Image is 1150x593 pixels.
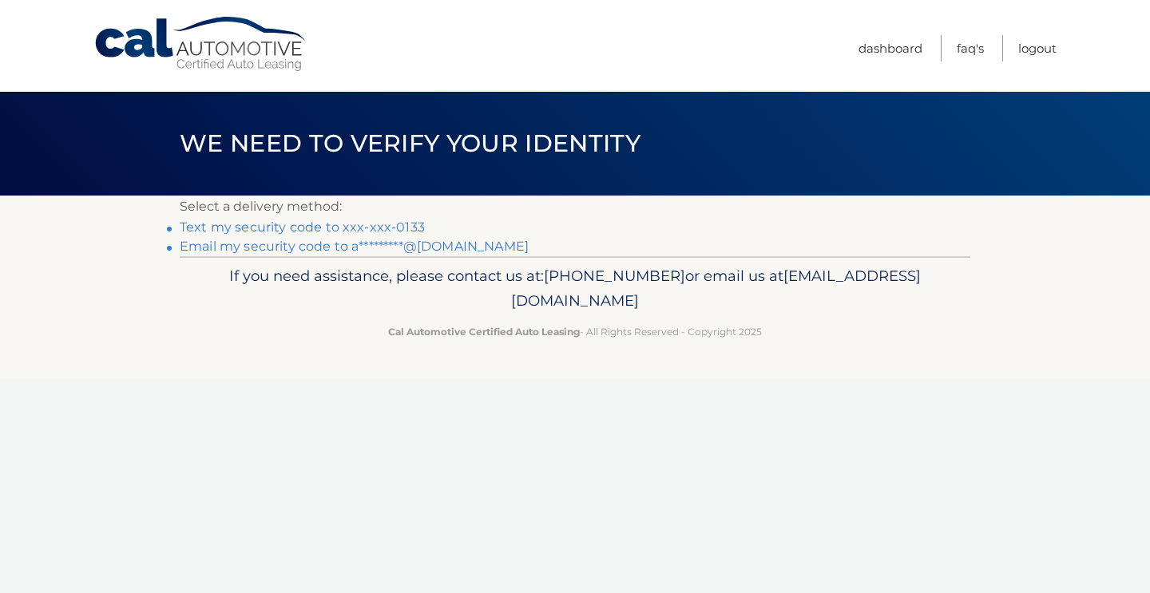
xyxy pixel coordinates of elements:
[859,35,922,61] a: Dashboard
[1018,35,1057,61] a: Logout
[190,263,960,314] p: If you need assistance, please contact us at: or email us at
[180,196,970,218] p: Select a delivery method:
[388,326,580,338] strong: Cal Automotive Certified Auto Leasing
[957,35,984,61] a: FAQ's
[180,128,640,158] span: We need to verify your identity
[544,267,685,285] span: [PHONE_NUMBER]
[180,239,529,254] a: Email my security code to a*********@[DOMAIN_NAME]
[190,323,960,340] p: - All Rights Reserved - Copyright 2025
[180,219,425,235] a: Text my security code to xxx-xxx-0133
[93,16,309,73] a: Cal Automotive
